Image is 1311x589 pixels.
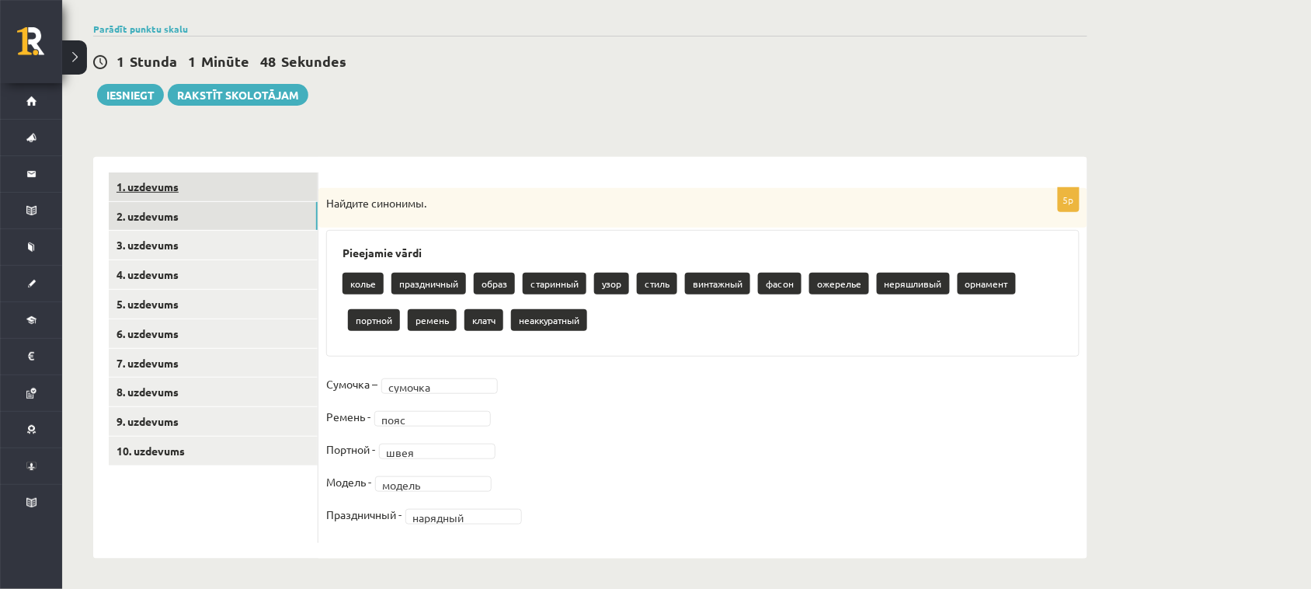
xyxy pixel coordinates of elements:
[637,273,677,294] p: стиль
[109,173,318,201] a: 1. uzdevums
[379,444,496,459] a: швея
[1058,187,1080,212] p: 5p
[168,84,308,106] a: Rakstīt skolotājam
[348,309,400,331] p: портной
[391,273,466,294] p: праздничный
[326,437,375,461] p: Портной -
[374,411,491,427] a: пояс
[109,260,318,289] a: 4. uzdevums
[382,477,471,493] span: модель
[109,407,318,436] a: 9. uzdevums
[594,273,629,294] p: узор
[408,309,457,331] p: ремень
[523,273,586,294] p: старинный
[809,273,869,294] p: ожерелье
[130,52,177,70] span: Stunda
[201,52,249,70] span: Minūte
[758,273,802,294] p: фасон
[109,319,318,348] a: 6. uzdevums
[877,273,950,294] p: неряшливый
[386,444,475,460] span: швея
[381,378,498,394] a: сумочка
[405,509,522,525] a: нарядный
[93,23,188,35] a: Parādīt punktu skalu
[326,405,370,428] p: Ремень -
[281,52,346,70] span: Sekundes
[109,437,318,465] a: 10. uzdevums
[511,309,587,331] p: неаккуратный
[109,378,318,406] a: 8. uzdevums
[97,84,164,106] button: Iesniegt
[685,273,750,294] p: винтажный
[375,476,492,492] a: модель
[109,231,318,260] a: 3. uzdevums
[412,510,501,525] span: нарядный
[326,503,402,526] p: Праздничный -
[381,412,470,427] span: пояс
[116,52,124,70] span: 1
[343,246,1063,260] h3: Pieejamie vārdi
[17,27,62,66] a: Rīgas 1. Tālmācības vidusskola
[464,309,503,331] p: клатч
[326,196,1002,211] p: Найдите синонимы.
[474,273,515,294] p: образ
[343,273,384,294] p: колье
[260,52,276,70] span: 48
[109,202,318,231] a: 2. uzdevums
[958,273,1016,294] p: орнамент
[109,349,318,378] a: 7. uzdevums
[109,290,318,319] a: 5. uzdevums
[326,372,377,396] p: Сумочка –
[326,470,371,493] p: Модель -
[188,52,196,70] span: 1
[388,379,477,395] span: сумочка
